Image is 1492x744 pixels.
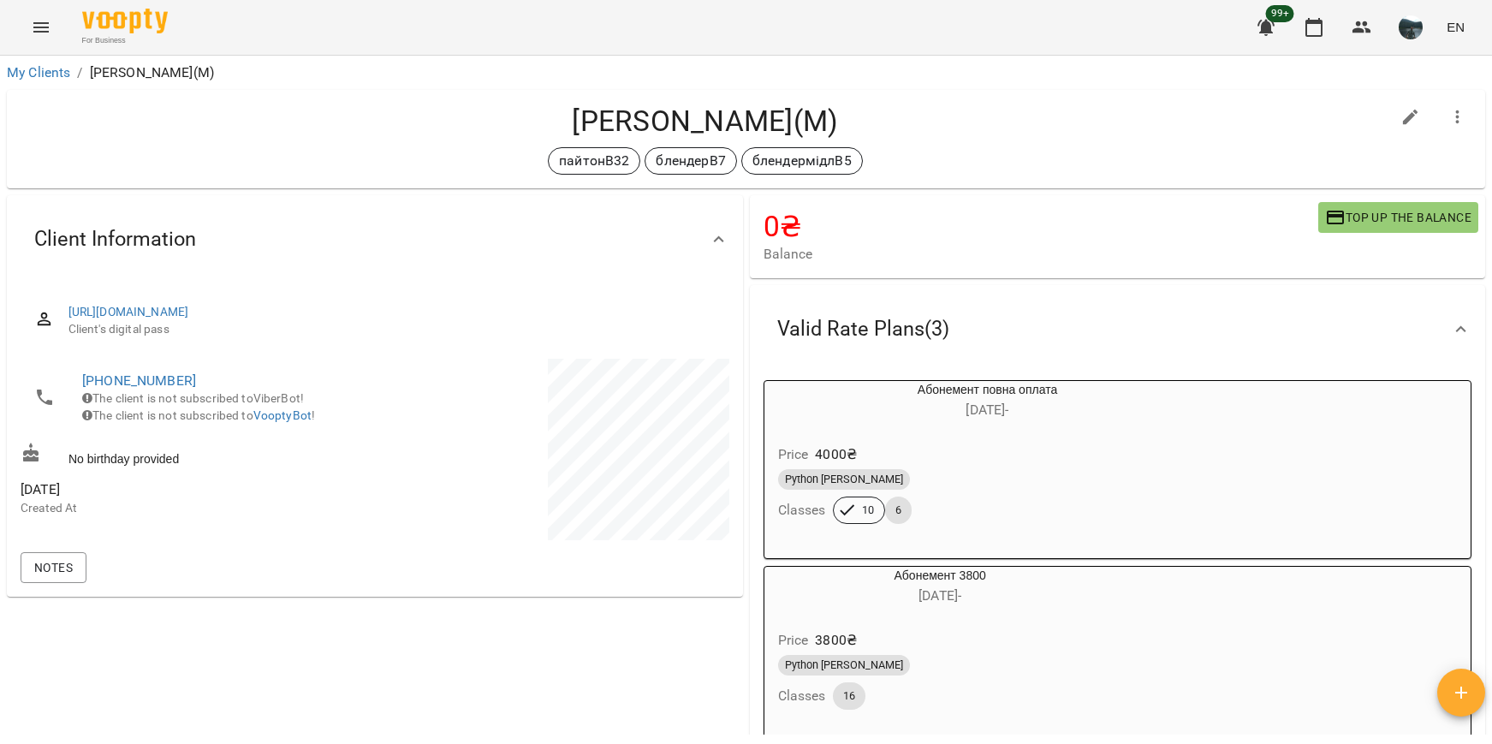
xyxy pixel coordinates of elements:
span: [DATE] [21,479,372,500]
a: [URL][DOMAIN_NAME] [68,305,189,318]
span: EN [1447,18,1465,36]
p: пайтонВ32 [559,151,629,171]
span: 6 [885,503,912,518]
span: Python [PERSON_NAME] [778,658,910,673]
p: 3800 ₴ [815,630,857,651]
button: Notes [21,552,86,583]
span: Client Information [34,226,196,253]
span: Top up the balance [1325,207,1471,228]
a: My Clients [7,64,70,80]
a: VooptyBot [253,408,312,422]
span: 16 [833,688,865,704]
button: EN [1440,11,1471,43]
nav: breadcrumb [7,62,1485,83]
p: блендерВ7 [656,151,725,171]
p: Created At [21,500,372,517]
button: Top up the balance [1318,202,1478,233]
span: The client is not subscribed to ViberBot! [82,391,304,405]
div: No birthday provided [17,439,375,471]
h4: 0 ₴ [764,209,1319,244]
span: Python [PERSON_NAME] [778,472,910,487]
span: 10 [852,503,884,518]
h6: Price [778,443,809,467]
div: блендермідлВ5 [741,147,863,175]
span: For Business [82,35,168,46]
h6: Classes [778,498,826,522]
h6: Price [778,628,809,652]
span: [DATE] - [918,587,961,604]
span: [DATE] - [966,402,1008,418]
button: Абонемент 3800[DATE]- Price3800₴Python [PERSON_NAME]Classes16 [764,567,1116,730]
span: Balance [764,244,1319,265]
p: [PERSON_NAME](М) [90,62,214,83]
li: / [77,62,82,83]
img: Voopty Logo [82,9,168,33]
div: Client Information [7,195,743,283]
h6: Classes [778,684,826,708]
span: Notes [34,557,73,578]
span: 99+ [1266,5,1294,22]
span: The client is not subscribed to ! [82,408,315,422]
button: Абонемент повна оплата[DATE]- Price4000₴Python [PERSON_NAME]Classes106 [764,381,1211,545]
span: Client's digital pass [68,321,716,338]
button: Menu [21,7,62,48]
img: aa1b040b8dd0042f4e09f431b6c9ed0a.jpeg [1399,15,1423,39]
div: Абонемент повна оплата [764,381,1211,422]
p: блендермідлВ5 [752,151,852,171]
span: Valid Rate Plans ( 3 ) [777,316,949,342]
div: Valid Rate Plans(3) [750,285,1486,373]
div: блендерВ7 [645,147,736,175]
div: Абонемент 3800 [764,567,1116,608]
p: 4000 ₴ [815,444,857,465]
a: [PHONE_NUMBER] [82,372,196,389]
div: пайтонВ32 [548,147,640,175]
h4: [PERSON_NAME](М) [21,104,1390,139]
